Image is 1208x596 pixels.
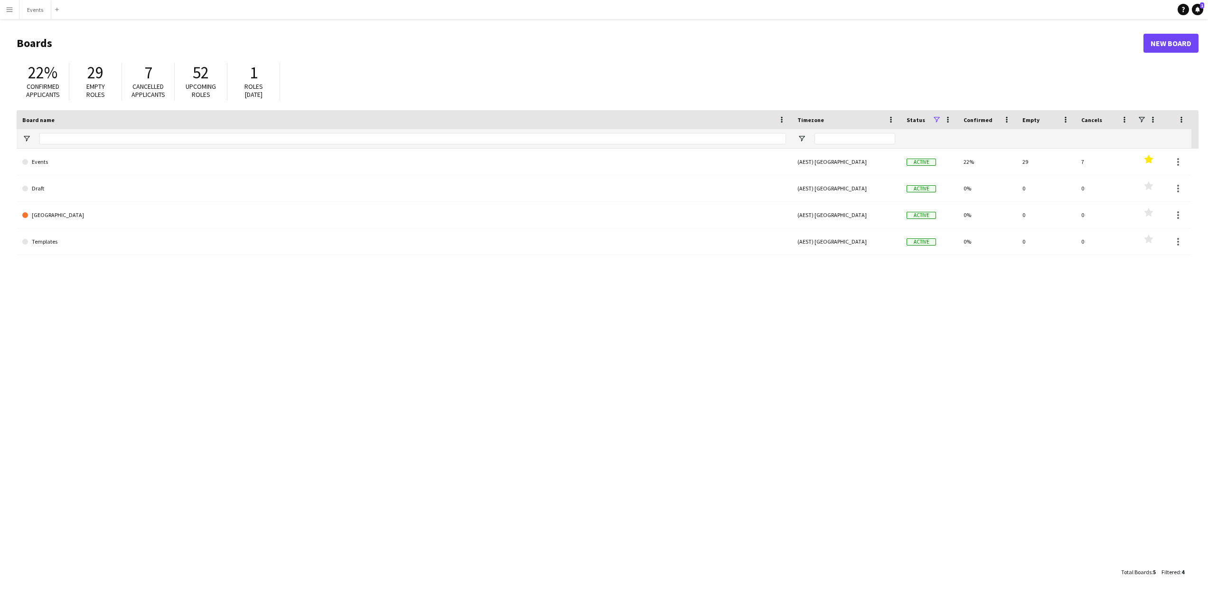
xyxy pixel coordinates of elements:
div: : [1121,563,1156,581]
span: 5 [1153,568,1156,576]
div: (AEST) [GEOGRAPHIC_DATA] [792,202,901,228]
div: 0 [1076,202,1134,228]
span: Filtered [1161,568,1180,576]
div: (AEST) [GEOGRAPHIC_DATA] [792,149,901,175]
input: Board name Filter Input [39,133,786,144]
div: 0 [1017,228,1076,255]
button: Open Filter Menu [797,134,806,143]
h1: Boards [17,36,1143,50]
button: Open Filter Menu [22,134,31,143]
button: Events [19,0,51,19]
span: Active [907,212,936,219]
span: 1 [1200,2,1204,9]
span: 52 [193,62,209,83]
div: 0% [958,202,1017,228]
span: Empty [1022,116,1039,123]
span: Total Boards [1121,568,1152,576]
span: Timezone [797,116,824,123]
div: 0% [958,228,1017,255]
span: 4 [1181,568,1184,576]
span: Confirmed applicants [26,82,60,99]
span: 1 [250,62,258,83]
div: 22% [958,149,1017,175]
div: 0 [1076,175,1134,201]
span: Cancels [1081,116,1102,123]
div: 0 [1017,202,1076,228]
div: 0 [1017,175,1076,201]
div: 0 [1076,228,1134,255]
a: 1 [1192,4,1203,15]
div: (AEST) [GEOGRAPHIC_DATA] [792,175,901,201]
span: Active [907,185,936,192]
a: Events [22,149,786,175]
input: Timezone Filter Input [815,133,895,144]
span: Active [907,238,936,246]
a: New Board [1143,34,1199,53]
span: Status [907,116,925,123]
span: Cancelled applicants [131,82,165,99]
a: Templates [22,228,786,255]
span: Empty roles [86,82,105,99]
div: : [1161,563,1184,581]
span: Upcoming roles [186,82,216,99]
div: 7 [1076,149,1134,175]
div: (AEST) [GEOGRAPHIC_DATA] [792,228,901,255]
span: 29 [87,62,103,83]
span: Roles [DATE] [244,82,263,99]
a: [GEOGRAPHIC_DATA] [22,202,786,228]
div: 29 [1017,149,1076,175]
span: 22% [28,62,57,83]
div: 0% [958,175,1017,201]
span: Confirmed [964,116,993,123]
span: Active [907,159,936,166]
span: 7 [144,62,152,83]
span: Board name [22,116,55,123]
a: Draft [22,175,786,202]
